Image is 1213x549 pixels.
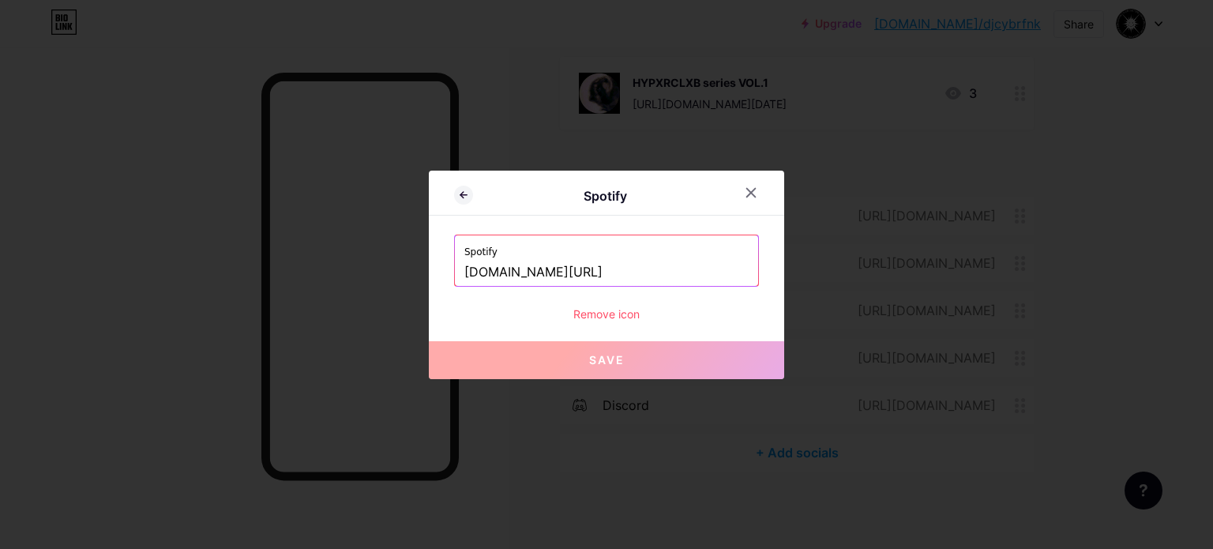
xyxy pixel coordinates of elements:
[464,259,749,286] input: https://open.spotify.com/user/username
[454,306,759,322] div: Remove icon
[429,341,784,379] button: Save
[473,186,737,205] div: Spotify
[464,235,749,259] label: Spotify
[589,353,625,367] span: Save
